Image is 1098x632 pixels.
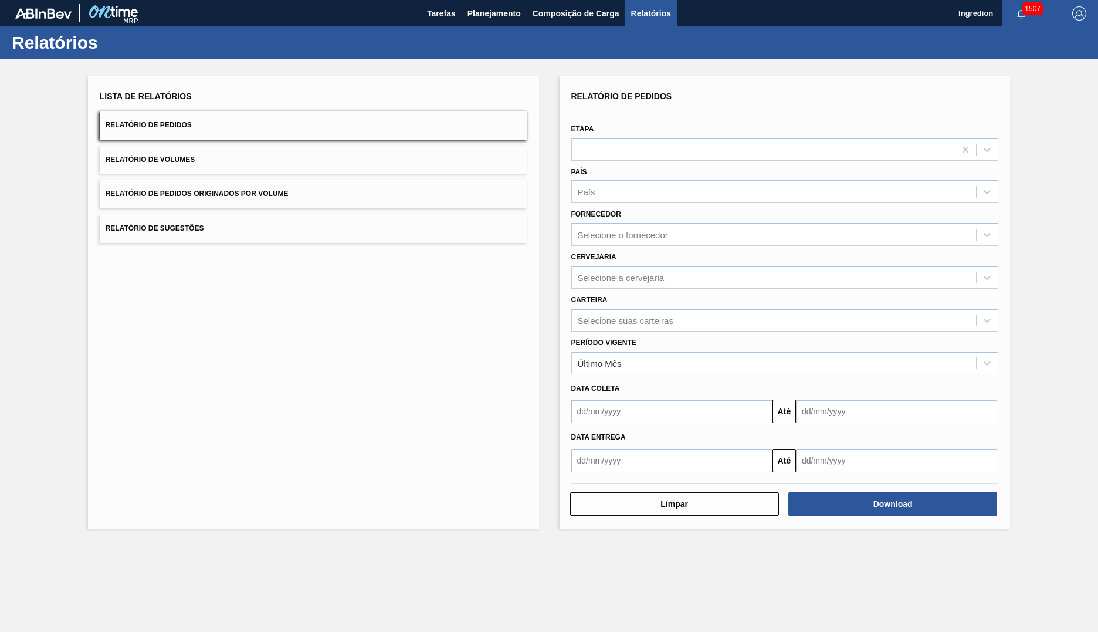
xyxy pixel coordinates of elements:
[100,146,527,174] button: Relatório de Volumes
[100,214,527,243] button: Relatório de Sugestões
[1072,6,1086,21] img: Logout
[100,92,192,101] span: Lista de Relatórios
[100,180,527,208] button: Relatório de Pedidos Originados por Volume
[578,187,595,197] div: País
[467,6,521,21] span: Planejamento
[106,190,289,198] span: Relatório de Pedidos Originados por Volume
[100,111,527,140] button: Relatório de Pedidos
[571,253,616,261] label: Cervejaria
[571,210,621,218] label: Fornecedor
[15,8,72,19] img: TNhmsLtSVTkK8tSr43FrP2fwEKptu5GPRR3wAAAABJRU5ErkJggg==
[796,449,997,472] input: dd/mm/yyyy
[571,296,608,304] label: Carteira
[578,272,665,282] div: Selecione a cervejaria
[578,230,668,240] div: Selecione o fornecedor
[571,400,772,423] input: dd/mm/yyyy
[571,92,672,101] span: Relatório de Pedidos
[772,449,796,472] button: Até
[427,6,456,21] span: Tarefas
[571,384,620,393] span: Data coleta
[788,492,997,516] button: Download
[533,6,619,21] span: Composição de Carga
[571,125,594,133] label: Etapa
[578,358,622,368] div: Último Mês
[106,121,192,129] span: Relatório de Pedidos
[571,433,626,441] span: Data entrega
[571,339,636,347] label: Período Vigente
[106,224,204,232] span: Relatório de Sugestões
[578,315,673,325] div: Selecione suas carteiras
[571,449,772,472] input: dd/mm/yyyy
[12,36,220,49] h1: Relatórios
[772,400,796,423] button: Até
[570,492,779,516] button: Limpar
[796,400,997,423] input: dd/mm/yyyy
[631,6,671,21] span: Relatórios
[571,168,587,176] label: País
[1002,5,1040,22] button: Notificações
[1022,2,1043,15] span: 1507
[106,156,195,164] span: Relatório de Volumes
